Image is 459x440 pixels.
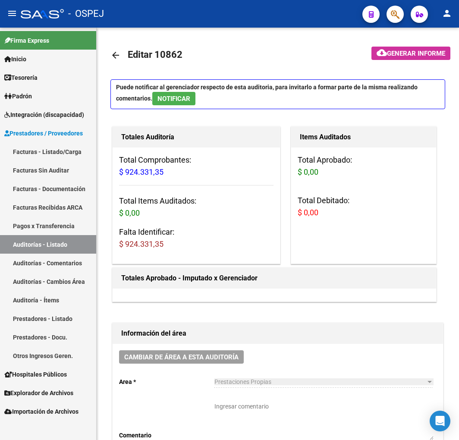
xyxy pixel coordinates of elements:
h3: Falta Identificar: [119,226,274,250]
mat-icon: person [442,8,452,19]
p: Comentario [119,431,214,440]
span: Padrón [4,91,32,101]
mat-icon: arrow_back [110,50,121,60]
p: Area * [119,377,214,387]
span: Prestaciones Propias [214,378,271,385]
h1: Totales Aprobado - Imputado x Gerenciador [121,271,428,285]
span: Inicio [4,54,26,64]
mat-icon: cloud_download [377,47,387,58]
span: $ 0,00 [298,208,318,217]
mat-icon: menu [7,8,17,19]
h1: Items Auditados [300,130,428,144]
h3: Total Debitado: [298,195,430,219]
h3: Total Items Auditados: [119,195,274,219]
span: Importación de Archivos [4,407,79,416]
span: $ 0,00 [298,167,318,176]
span: Cambiar de área a esta auditoría [124,353,239,361]
span: Prestadores / Proveedores [4,129,83,138]
span: Editar 10862 [128,49,182,60]
span: Integración (discapacidad) [4,110,84,119]
span: Tesorería [4,73,38,82]
h3: Total Comprobantes: [119,154,274,178]
button: Generar informe [371,47,450,60]
span: $ 924.331,35 [119,239,163,248]
span: Hospitales Públicos [4,370,67,379]
span: Explorador de Archivos [4,388,73,398]
h3: Total Aprobado: [298,154,430,178]
div: Open Intercom Messenger [430,411,450,431]
button: NOTIFICAR [152,92,195,105]
span: $ 0,00 [119,208,140,217]
span: Generar informe [387,50,445,57]
span: Firma Express [4,36,49,45]
h1: Información del área [121,327,434,340]
span: NOTIFICAR [157,95,190,103]
p: Puede notificar al gerenciador respecto de esta auditoria, para invitarlo a formar parte de la mi... [110,79,445,109]
span: - OSPEJ [68,4,104,23]
span: $ 924.331,35 [119,167,163,176]
h1: Totales Auditoría [121,130,271,144]
button: Cambiar de área a esta auditoría [119,350,244,364]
